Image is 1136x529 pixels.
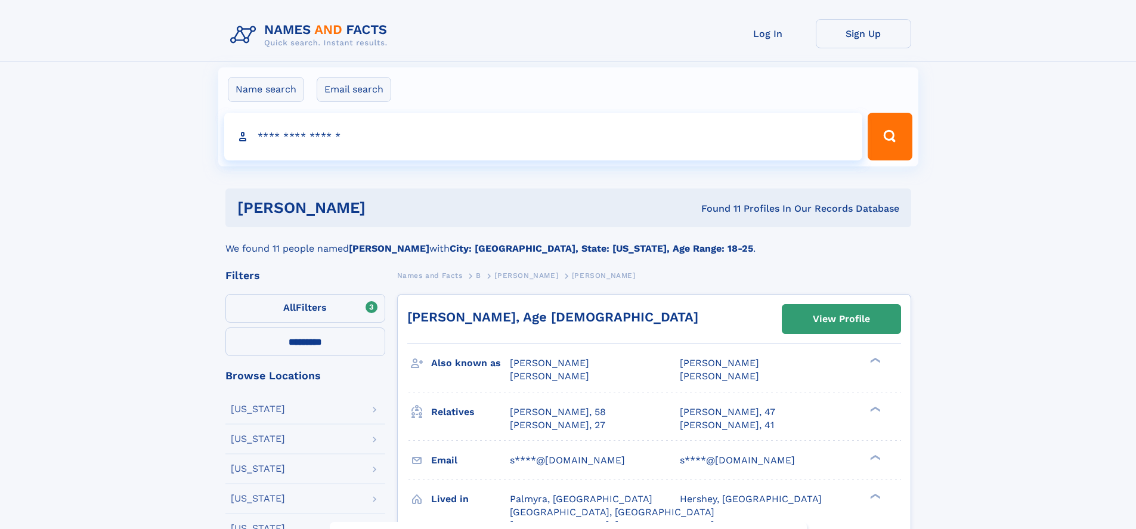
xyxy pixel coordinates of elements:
b: [PERSON_NAME] [349,243,429,254]
a: [PERSON_NAME], 47 [680,406,775,419]
span: [PERSON_NAME] [572,271,636,280]
a: Names and Facts [397,268,463,283]
div: Found 11 Profiles In Our Records Database [533,202,899,215]
div: ❯ [867,453,881,461]
a: Log In [720,19,816,48]
div: [US_STATE] [231,464,285,474]
a: [PERSON_NAME] [494,268,558,283]
span: Palmyra, [GEOGRAPHIC_DATA] [510,493,652,505]
div: Browse Locations [225,370,385,381]
a: [PERSON_NAME], 27 [510,419,605,432]
span: All [283,302,296,313]
div: ❯ [867,357,881,364]
span: B [476,271,481,280]
h3: Email [431,450,510,471]
span: [PERSON_NAME] [680,370,759,382]
span: [GEOGRAPHIC_DATA], [GEOGRAPHIC_DATA] [510,506,714,518]
div: Filters [225,270,385,281]
span: [PERSON_NAME] [510,370,589,382]
input: search input [224,113,863,160]
a: B [476,268,481,283]
h1: [PERSON_NAME] [237,200,534,215]
div: [US_STATE] [231,434,285,444]
label: Filters [225,294,385,323]
span: Hershey, [GEOGRAPHIC_DATA] [680,493,822,505]
a: [PERSON_NAME], 58 [510,406,606,419]
a: [PERSON_NAME], 41 [680,419,774,432]
div: ❯ [867,492,881,500]
button: Search Button [868,113,912,160]
img: Logo Names and Facts [225,19,397,51]
label: Email search [317,77,391,102]
div: ❯ [867,405,881,413]
div: We found 11 people named with . [225,227,911,256]
span: [PERSON_NAME] [494,271,558,280]
a: View Profile [782,305,900,333]
a: Sign Up [816,19,911,48]
h3: Relatives [431,402,510,422]
div: View Profile [813,305,870,333]
b: City: [GEOGRAPHIC_DATA], State: [US_STATE], Age Range: 18-25 [450,243,753,254]
div: [US_STATE] [231,404,285,414]
span: [PERSON_NAME] [510,357,589,369]
label: Name search [228,77,304,102]
h3: Also known as [431,353,510,373]
span: [PERSON_NAME] [680,357,759,369]
div: [US_STATE] [231,494,285,503]
a: [PERSON_NAME], Age [DEMOGRAPHIC_DATA] [407,310,698,324]
h3: Lived in [431,489,510,509]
